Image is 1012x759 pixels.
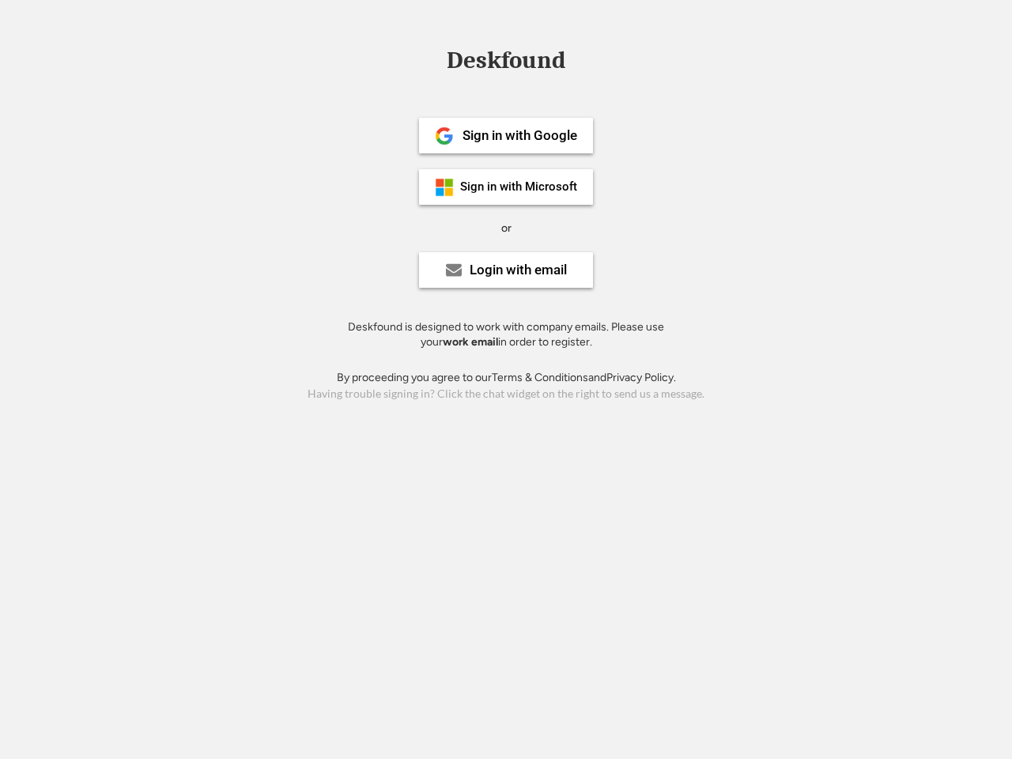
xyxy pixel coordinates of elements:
div: Deskfound [439,48,573,73]
img: ms-symbollockup_mssymbol_19.png [435,178,454,197]
div: Deskfound is designed to work with company emails. Please use your in order to register. [328,319,684,350]
strong: work email [443,335,498,349]
div: Login with email [470,263,567,277]
div: Sign in with Microsoft [460,181,577,193]
div: Sign in with Google [463,129,577,142]
img: 1024px-Google__G__Logo.svg.png [435,126,454,145]
div: By proceeding you agree to our and [337,370,676,386]
div: or [501,221,512,236]
a: Privacy Policy. [606,371,676,384]
a: Terms & Conditions [492,371,588,384]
